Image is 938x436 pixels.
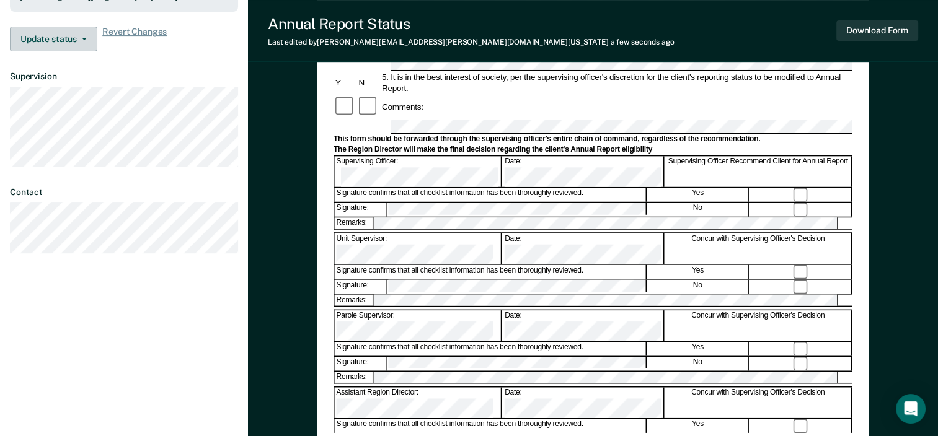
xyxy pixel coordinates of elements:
span: Revert Changes [102,27,167,51]
div: Date: [503,157,664,187]
div: No [647,357,749,370]
div: Date: [503,233,664,264]
div: Date: [503,388,664,418]
div: Supervising Officer: [335,157,502,187]
button: Update status [10,27,97,51]
div: Y [334,78,356,89]
div: N [357,78,380,89]
div: Parole Supervisor: [335,311,502,341]
div: Yes [647,342,749,356]
div: Concur with Supervising Officer's Decision [665,233,852,264]
div: Last edited by [PERSON_NAME][EMAIL_ADDRESS][PERSON_NAME][DOMAIN_NAME][US_STATE] [268,38,675,46]
button: Download Form [836,20,918,41]
div: Date: [503,311,664,341]
div: Signature confirms that all checklist information has been thoroughly reviewed. [335,419,647,433]
div: Concur with Supervising Officer's Decision [665,311,852,341]
div: No [647,203,749,217]
div: Signature: [335,280,387,294]
dt: Contact [10,187,238,198]
div: Signature confirms that all checklist information has been thoroughly reviewed. [335,265,647,279]
div: The Region Director will make the final decision regarding the client's Annual Report eligibility [334,146,852,155]
dt: Supervision [10,71,238,82]
div: Comments: [380,102,425,113]
div: Open Intercom Messenger [896,394,926,424]
div: Remarks: [335,217,374,229]
div: Yes [647,419,749,433]
div: Supervising Officer Recommend Client for Annual Report [665,157,852,187]
div: Remarks: [335,295,374,306]
div: Signature confirms that all checklist information has been thoroughly reviewed. [335,188,647,202]
div: Yes [647,188,749,202]
div: Signature confirms that all checklist information has been thoroughly reviewed. [335,342,647,356]
div: Annual Report Status [268,15,675,33]
div: Remarks: [335,372,374,383]
div: Unit Supervisor: [335,233,502,264]
div: Signature: [335,357,387,370]
div: Assistant Region Director: [335,388,502,418]
span: a few seconds ago [611,38,675,46]
div: Signature: [335,203,387,217]
div: Concur with Supervising Officer's Decision [665,388,852,418]
div: Yes [647,265,749,279]
div: 5. It is in the best interest of society, per the supervising officer's discretion for the client... [380,72,852,95]
div: No [647,280,749,294]
div: This form should be forwarded through the supervising officer's entire chain of command, regardle... [334,134,852,144]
